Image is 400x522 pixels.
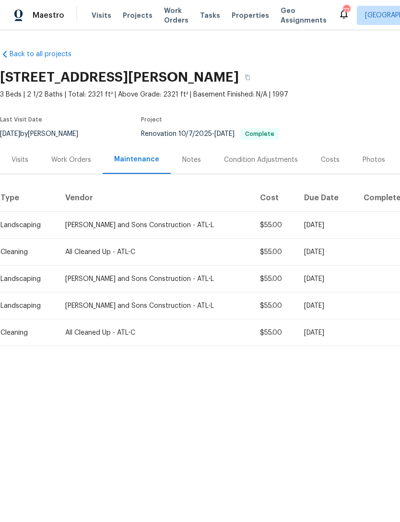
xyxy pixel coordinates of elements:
[232,11,269,20] span: Properties
[224,155,298,165] div: Condition Adjustments
[304,220,348,230] div: [DATE]
[141,131,279,137] span: Renovation
[260,328,289,338] div: $55.00
[0,274,50,284] div: Landscaping
[363,155,385,165] div: Photos
[260,220,289,230] div: $55.00
[200,12,220,19] span: Tasks
[0,220,50,230] div: Landscaping
[260,301,289,311] div: $55.00
[65,301,245,311] div: [PERSON_NAME] and Sons Construction - ATL-L
[252,185,297,212] th: Cost
[12,155,28,165] div: Visits
[304,247,348,257] div: [DATE]
[51,155,91,165] div: Work Orders
[0,301,50,311] div: Landscaping
[214,131,235,137] span: [DATE]
[65,328,245,338] div: All Cleaned Up - ATL-C
[343,6,350,15] div: 77
[92,11,111,20] span: Visits
[123,11,153,20] span: Projects
[164,6,188,25] span: Work Orders
[260,247,289,257] div: $55.00
[241,131,278,137] span: Complete
[65,220,245,230] div: [PERSON_NAME] and Sons Construction - ATL-L
[58,185,252,212] th: Vendor
[321,155,340,165] div: Costs
[0,247,50,257] div: Cleaning
[260,274,289,284] div: $55.00
[114,155,159,164] div: Maintenance
[296,185,355,212] th: Due Date
[65,274,245,284] div: [PERSON_NAME] and Sons Construction - ATL-L
[65,247,245,257] div: All Cleaned Up - ATL-C
[304,301,348,311] div: [DATE]
[0,328,50,338] div: Cleaning
[182,155,201,165] div: Notes
[33,11,64,20] span: Maestro
[304,274,348,284] div: [DATE]
[239,69,256,86] button: Copy Address
[304,328,348,338] div: [DATE]
[178,131,212,137] span: 10/7/2025
[281,6,327,25] span: Geo Assignments
[178,131,235,137] span: -
[141,117,162,122] span: Project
